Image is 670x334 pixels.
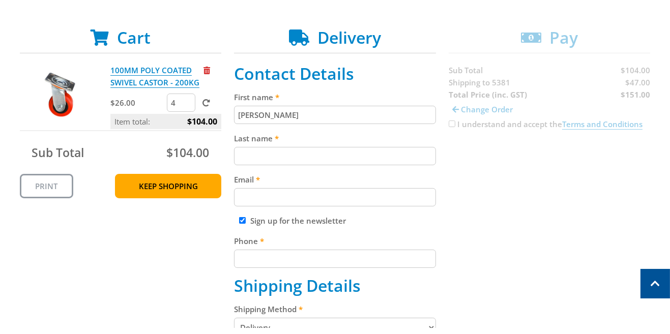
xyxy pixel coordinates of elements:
input: Please enter your first name. [234,112,436,130]
h2: Contact Details [234,70,436,89]
span: Delivery [317,33,381,54]
input: Please enter your telephone number. [234,256,436,274]
label: Sign up for the newsletter [250,222,346,232]
p: $26.00 [110,103,165,115]
a: 100MM POLY COATED SWIVEL CASTOR - 200KG [110,71,199,94]
input: Please enter your last name. [234,153,436,171]
span: $104.00 [166,150,209,167]
label: Last name [234,138,436,150]
span: $104.00 [187,120,217,135]
input: Please enter your email address. [234,194,436,212]
a: Print [20,180,73,204]
label: First name [234,97,436,109]
label: Email [234,179,436,192]
a: Remove from cart [203,71,210,81]
label: Phone [234,241,436,253]
a: Keep Shopping [115,180,221,204]
label: Shipping Method [234,309,436,321]
img: 100MM POLY COATED SWIVEL CASTOR - 200KG [30,70,91,131]
span: Sub Total [32,150,84,167]
h2: Shipping Details [234,282,436,301]
p: Item total: [110,120,221,135]
span: Cart [117,33,151,54]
